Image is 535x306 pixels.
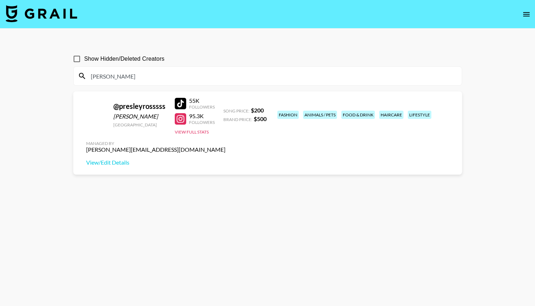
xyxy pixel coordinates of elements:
div: 55K [189,97,215,104]
span: Show Hidden/Deleted Creators [84,55,165,63]
span: Brand Price: [223,117,252,122]
div: fashion [277,111,299,119]
div: Followers [189,120,215,125]
div: 95.3K [189,112,215,120]
img: Grail Talent [6,5,77,22]
a: View/Edit Details [86,159,226,166]
div: food & drink [341,111,375,119]
div: Followers [189,104,215,110]
div: [GEOGRAPHIC_DATA] [113,122,166,127]
input: Search by User Name [86,70,457,82]
div: lifestyle [408,111,431,119]
div: [PERSON_NAME] [113,113,166,120]
div: Managed By [86,141,226,146]
strong: $ 200 [251,107,264,114]
div: @ presleyrosssss [113,102,166,111]
div: haircare [379,111,403,119]
button: View Full Stats [175,129,209,135]
div: [PERSON_NAME][EMAIL_ADDRESS][DOMAIN_NAME] [86,146,226,153]
button: open drawer [519,7,534,21]
span: Song Price: [223,108,249,114]
strong: $ 500 [254,115,267,122]
div: animals / pets [303,111,337,119]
